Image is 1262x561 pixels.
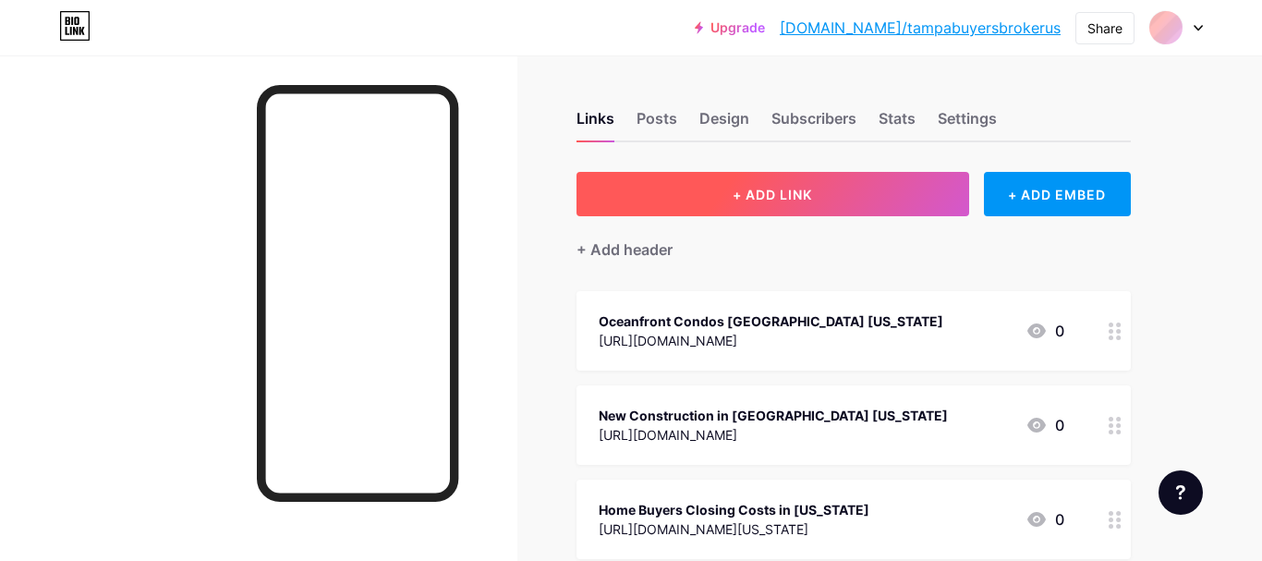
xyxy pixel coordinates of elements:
[938,107,997,140] div: Settings
[599,406,948,425] div: New Construction in [GEOGRAPHIC_DATA] [US_STATE]
[733,187,812,202] span: + ADD LINK
[1025,414,1064,436] div: 0
[780,17,1061,39] a: [DOMAIN_NAME]/tampabuyersbrokerus
[879,107,916,140] div: Stats
[1025,320,1064,342] div: 0
[599,331,943,350] div: [URL][DOMAIN_NAME]
[637,107,677,140] div: Posts
[599,500,869,519] div: Home Buyers Closing Costs in [US_STATE]
[576,107,614,140] div: Links
[599,311,943,331] div: Oceanfront Condos [GEOGRAPHIC_DATA] [US_STATE]
[599,425,948,445] div: [URL][DOMAIN_NAME]
[576,238,673,261] div: + Add header
[1087,18,1122,38] div: Share
[576,172,969,216] button: + ADD LINK
[695,20,765,35] a: Upgrade
[1025,508,1064,531] div: 0
[771,107,856,140] div: Subscribers
[699,107,749,140] div: Design
[599,519,869,539] div: [URL][DOMAIN_NAME][US_STATE]
[984,172,1131,216] div: + ADD EMBED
